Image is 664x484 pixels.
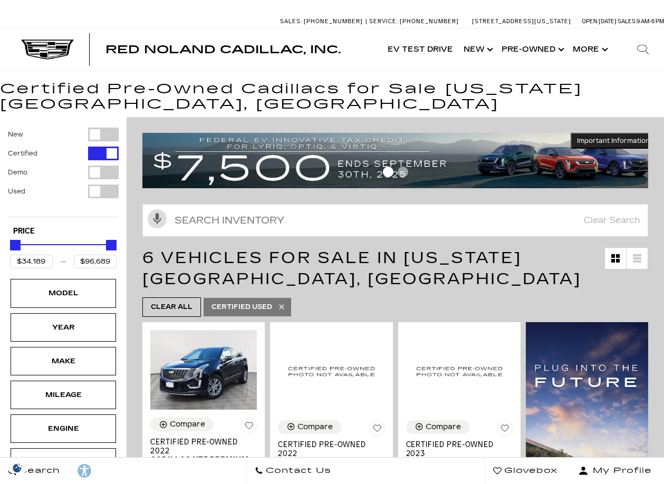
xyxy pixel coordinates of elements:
div: EngineEngine [11,414,116,443]
div: Minimum Price [10,240,21,250]
span: Important Information [577,137,650,145]
div: Engine [37,423,90,434]
button: Compare Vehicle [278,420,341,434]
a: Service: [PHONE_NUMBER] [365,18,461,24]
span: Red Noland Cadillac, Inc. [105,43,341,56]
img: 2023 Cadillac CT5 Premium Luxury [406,330,513,412]
a: Certified Pre-Owned 2022Cadillac XT4 Sport [278,440,384,467]
button: Compare Vehicle [406,420,469,434]
span: Sales: [280,18,302,25]
div: MileageMileage [11,381,116,409]
span: 6 Vehicles for Sale in [US_STATE][GEOGRAPHIC_DATA], [GEOGRAPHIC_DATA] [142,248,581,288]
span: Sales: [618,18,637,25]
label: Certified [8,148,37,159]
a: [STREET_ADDRESS][US_STATE] [472,18,571,25]
span: Certified Pre-Owned 2023 [406,440,505,458]
span: Glovebox [502,463,557,478]
a: Certified Pre-Owned 2022Cadillac XT5 Premium Luxury [150,438,257,473]
label: Used [8,186,25,197]
img: 2022 Cadillac XT5 Premium Luxury [150,330,257,410]
button: Open user profile menu [566,458,664,484]
div: Compare [297,422,333,432]
input: Minimum [10,255,53,268]
button: Save Vehicle [241,418,257,438]
a: Certified Pre-Owned 2023Cadillac CT5 Premium Luxury [406,440,513,476]
a: Pre-Owned [496,28,567,71]
span: 9 AM-6 PM [637,18,664,25]
div: Color [37,457,90,468]
div: ModelModel [11,279,116,307]
span: Certified Pre-Owned 2022 [150,438,249,456]
label: Demo [8,167,27,178]
span: Certified Used [211,301,272,314]
span: Open [DATE] [582,18,617,25]
div: Price [10,236,117,268]
button: More [567,28,611,71]
img: Opt-Out Icon [5,462,30,473]
input: Search Inventory [142,204,648,237]
div: MakeMake [11,347,116,375]
svg: Click to toggle on voice search [148,209,167,228]
span: Clear All [151,301,193,314]
div: Compare [426,422,461,432]
span: Contact Us [263,463,331,478]
span: Search [16,463,60,478]
div: Model [37,287,90,299]
span: Go to slide 2 [398,167,408,177]
a: New [458,28,496,71]
div: Maximum Price [106,240,117,250]
span: Certified Pre-Owned 2022 [278,440,377,458]
div: YearYear [11,313,116,342]
a: Glovebox [485,458,566,484]
span: Cadillac XT5 Premium Luxury [150,456,249,473]
section: Click to Open Cookie Consent Modal [5,462,30,473]
span: [PHONE_NUMBER] [304,18,363,25]
a: Red Noland Cadillac, Inc. [105,44,341,55]
input: Maximum [74,255,117,268]
button: Save Vehicle [369,420,385,440]
a: Sales: [PHONE_NUMBER] [280,18,365,24]
label: New [8,129,23,140]
a: EV Test Drive [382,28,458,71]
div: Compare [170,420,205,429]
div: Year [37,322,90,333]
h5: Price [13,227,113,236]
span: Service: [369,18,398,25]
div: ColorColor [11,448,116,477]
img: vrp-tax-ending-august-version [142,133,656,188]
div: Mileage [37,389,90,401]
button: Important Information [571,133,656,149]
a: Contact Us [246,458,340,484]
img: Cadillac Dark Logo with Cadillac White Text [21,40,74,60]
img: 2022 Cadillac XT4 Sport [278,330,384,412]
span: Go to slide 1 [383,167,393,177]
button: Save Vehicle [497,420,513,440]
div: Filter by Vehicle Type [8,128,119,217]
span: [PHONE_NUMBER] [400,18,459,25]
div: Make [37,355,90,367]
span: My Profile [589,463,652,478]
button: Compare Vehicle [150,418,214,431]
